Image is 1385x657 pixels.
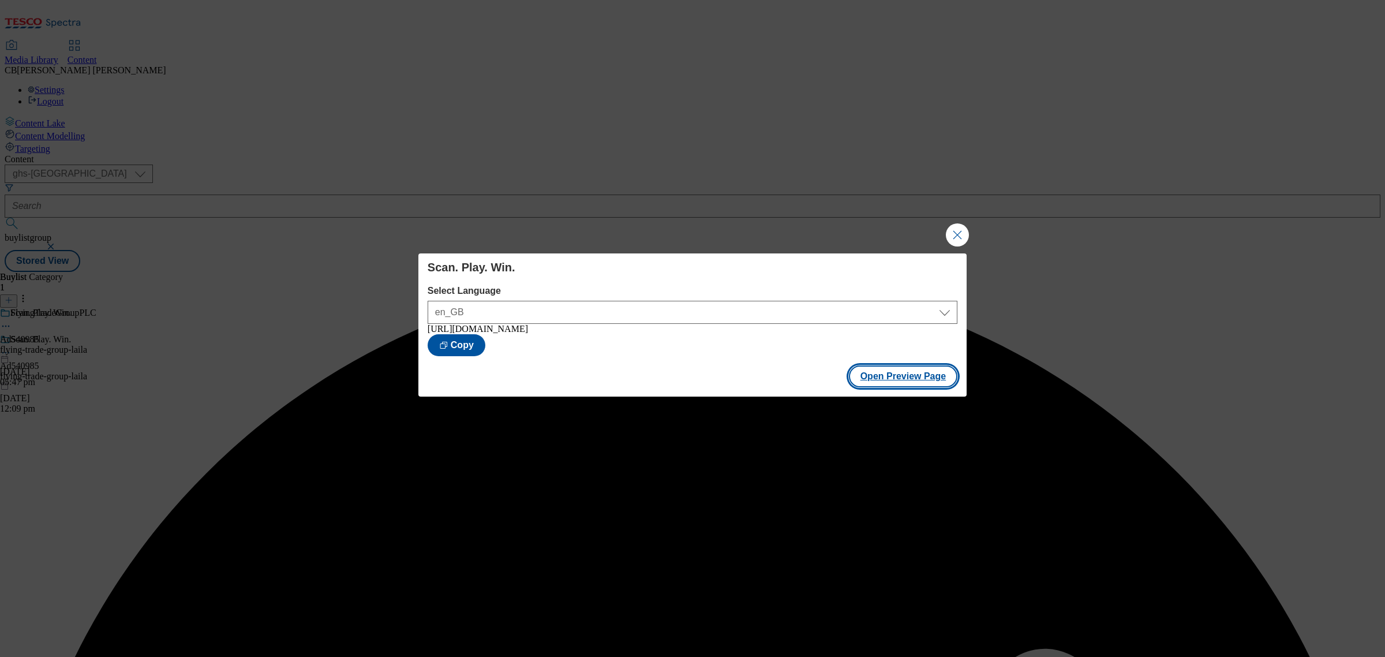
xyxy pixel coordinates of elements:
button: Close Modal [946,223,969,247]
button: Open Preview Page [849,365,958,387]
div: Modal [418,253,967,397]
h4: Scan. Play. Win. [428,260,957,274]
button: Copy [428,334,485,356]
label: Select Language [428,286,957,296]
div: [URL][DOMAIN_NAME] [428,324,957,334]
